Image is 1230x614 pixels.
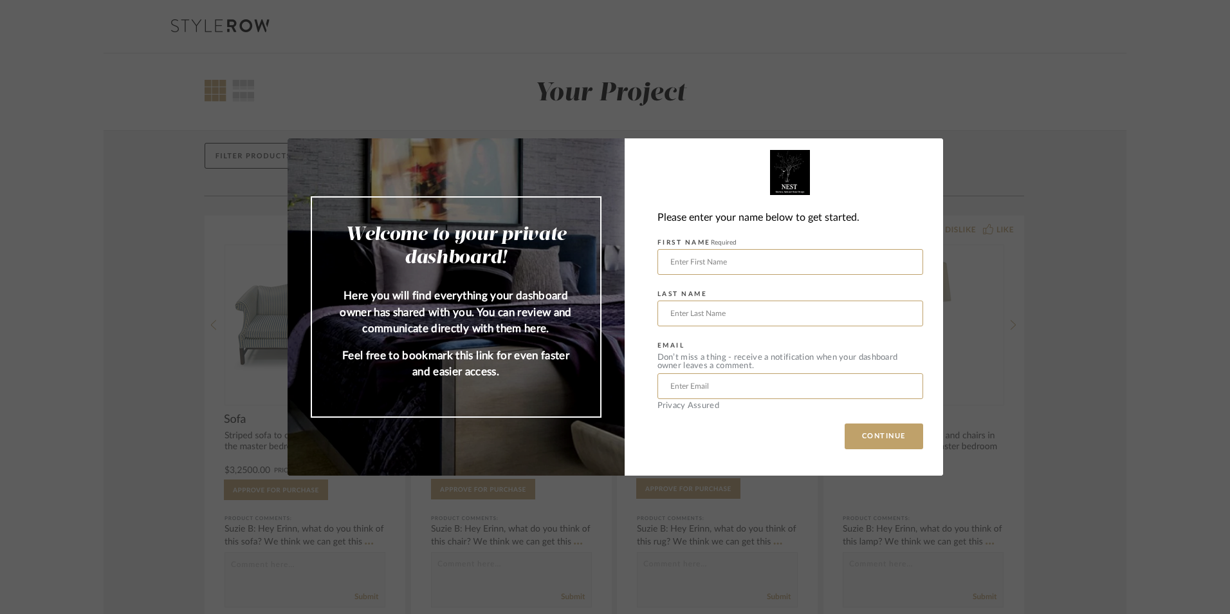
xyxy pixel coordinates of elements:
label: LAST NAME [657,290,708,298]
p: Feel free to bookmark this link for even faster and easier access. [338,348,574,380]
p: Here you will find everything your dashboard owner has shared with you. You can review and commun... [338,288,574,337]
input: Enter Last Name [657,301,923,326]
div: Please enter your name below to get started. [657,209,923,227]
div: Don’t miss a thing - receive a notification when your dashboard owner leaves a comment. [657,353,923,370]
input: Enter First Name [657,249,923,275]
input: Enter Email [657,373,923,399]
label: EMAIL [657,342,685,349]
button: CONTINUE [845,423,923,449]
span: Required [711,239,737,246]
div: Privacy Assured [657,402,923,410]
label: FIRST NAME [657,239,737,247]
h2: Welcome to your private dashboard! [338,223,574,270]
